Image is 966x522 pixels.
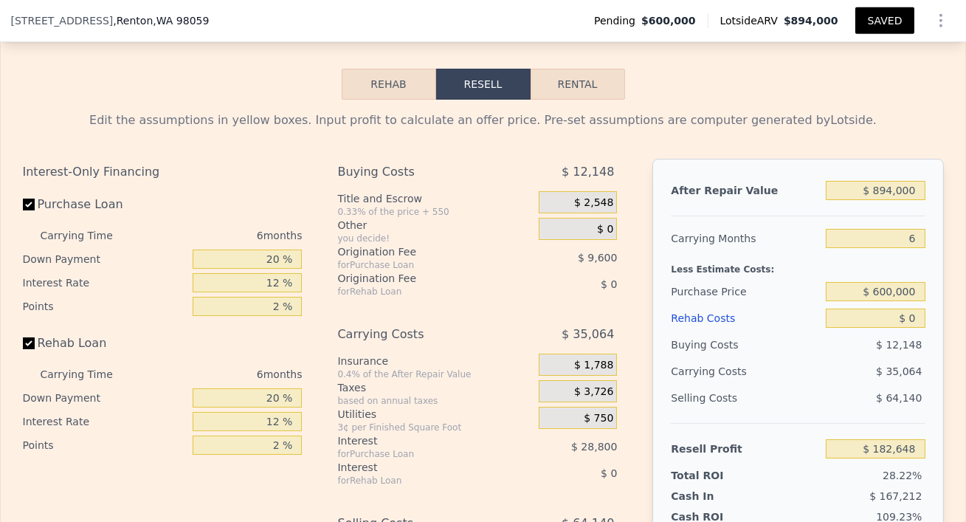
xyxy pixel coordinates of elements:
[876,365,922,377] span: $ 35,064
[531,69,625,100] button: Rental
[876,392,922,404] span: $ 64,140
[671,332,820,358] div: Buying Costs
[337,380,533,395] div: Taxes
[337,354,533,368] div: Insurance
[337,460,502,475] div: Interest
[23,386,187,410] div: Down Payment
[883,470,922,481] span: 28.22%
[671,385,820,411] div: Selling Costs
[855,7,914,34] button: SAVED
[23,191,187,218] label: Purchase Loan
[41,363,137,386] div: Carrying Time
[337,395,533,407] div: based on annual taxes
[876,339,922,351] span: $ 12,148
[337,286,502,298] div: for Rehab Loan
[337,259,502,271] div: for Purchase Loan
[23,159,303,185] div: Interest-Only Financing
[671,436,820,462] div: Resell Profit
[562,321,614,348] span: $ 35,064
[337,407,533,422] div: Utilities
[23,199,35,210] input: Purchase Loan
[337,321,502,348] div: Carrying Costs
[578,252,617,264] span: $ 9,600
[342,69,436,100] button: Rehab
[23,271,187,295] div: Interest Rate
[337,433,502,448] div: Interest
[23,247,187,271] div: Down Payment
[720,13,784,28] span: Lotside ARV
[337,422,533,433] div: 3¢ per Finished Square Foot
[23,111,944,129] div: Edit the assumptions in yellow boxes. Input profit to calculate an offer price. Pre-set assumptio...
[571,441,617,453] span: $ 28,800
[574,359,613,372] span: $ 1,788
[337,191,533,206] div: Title and Escrow
[113,13,209,28] span: , Renton
[142,224,303,247] div: 6 months
[41,224,137,247] div: Carrying Time
[869,490,922,502] span: $ 167,212
[594,13,641,28] span: Pending
[337,244,502,259] div: Origination Fee
[23,410,187,433] div: Interest Rate
[153,15,209,27] span: , WA 98059
[641,13,696,28] span: $600,000
[601,467,617,479] span: $ 0
[11,13,114,28] span: [STREET_ADDRESS]
[142,363,303,386] div: 6 months
[337,475,502,487] div: for Rehab Loan
[671,252,925,278] div: Less Estimate Costs:
[671,489,763,504] div: Cash In
[337,159,502,185] div: Buying Costs
[23,433,187,457] div: Points
[337,448,502,460] div: for Purchase Loan
[597,223,613,236] span: $ 0
[574,196,613,210] span: $ 2,548
[671,278,820,305] div: Purchase Price
[562,159,614,185] span: $ 12,148
[436,69,531,100] button: Resell
[671,358,763,385] div: Carrying Costs
[671,468,763,483] div: Total ROI
[23,337,35,349] input: Rehab Loan
[601,278,617,290] span: $ 0
[337,368,533,380] div: 0.4% of the After Repair Value
[671,177,820,204] div: After Repair Value
[337,271,502,286] div: Origination Fee
[784,15,838,27] span: $894,000
[574,385,613,399] span: $ 3,726
[926,6,956,35] button: Show Options
[23,295,187,318] div: Points
[584,412,613,425] span: $ 750
[337,233,533,244] div: you decide!
[23,330,187,357] label: Rehab Loan
[671,305,820,332] div: Rehab Costs
[337,206,533,218] div: 0.33% of the price + 550
[671,225,820,252] div: Carrying Months
[337,218,533,233] div: Other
